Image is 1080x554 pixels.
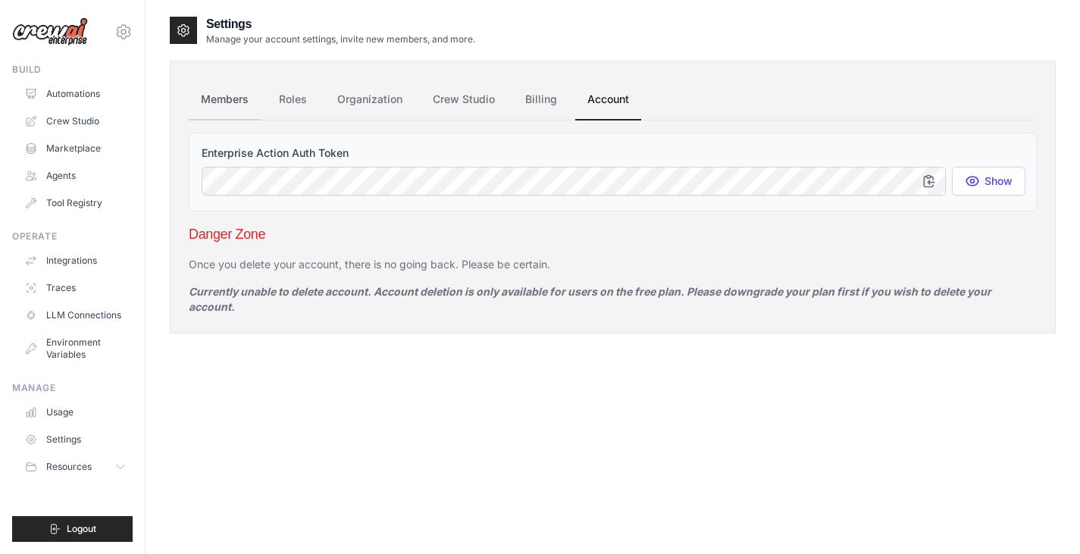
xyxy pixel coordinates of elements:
[189,284,1037,315] p: Currently unable to delete account. Account deletion is only available for users on the free plan...
[18,400,133,424] a: Usage
[18,330,133,367] a: Environment Variables
[18,455,133,479] button: Resources
[67,523,96,535] span: Logout
[267,80,319,121] a: Roles
[421,80,507,121] a: Crew Studio
[18,82,133,106] a: Automations
[189,224,1037,245] h3: Danger Zone
[12,230,133,243] div: Operate
[575,80,641,121] a: Account
[12,64,133,76] div: Build
[12,17,88,46] img: Logo
[18,109,133,133] a: Crew Studio
[202,146,1024,161] label: Enterprise Action Auth Token
[18,276,133,300] a: Traces
[513,80,569,121] a: Billing
[12,516,133,542] button: Logout
[18,164,133,188] a: Agents
[46,461,92,473] span: Resources
[18,303,133,327] a: LLM Connections
[206,33,475,45] p: Manage your account settings, invite new members, and more.
[18,249,133,273] a: Integrations
[12,382,133,394] div: Manage
[189,80,261,121] a: Members
[189,257,1037,272] p: Once you delete your account, there is no going back. Please be certain.
[18,191,133,215] a: Tool Registry
[325,80,415,121] a: Organization
[206,15,475,33] h2: Settings
[18,136,133,161] a: Marketplace
[952,167,1025,196] button: Show
[18,427,133,452] a: Settings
